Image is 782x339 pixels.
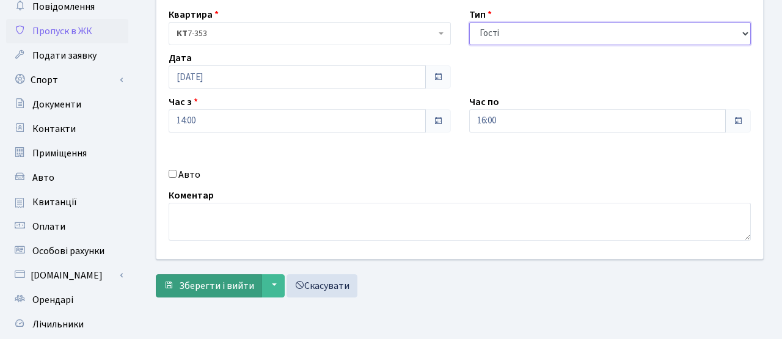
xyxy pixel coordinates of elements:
a: Оплати [6,214,128,239]
a: Документи [6,92,128,117]
a: Приміщення [6,141,128,166]
a: Скасувати [287,274,357,297]
label: Квартира [169,7,219,22]
a: Лічильники [6,312,128,337]
label: Час по [469,95,499,109]
span: Приміщення [32,147,87,160]
span: Пропуск в ЖК [32,24,92,38]
b: КТ [177,27,188,40]
label: Коментар [169,188,214,203]
span: <b>КТ</b>&nbsp;&nbsp;&nbsp;&nbsp;7-353 [177,27,436,40]
label: Час з [169,95,198,109]
a: [DOMAIN_NAME] [6,263,128,288]
label: Дата [169,51,192,65]
label: Авто [178,167,200,182]
span: Зберегти і вийти [179,279,254,293]
span: Лічильники [32,318,84,331]
a: Контакти [6,117,128,141]
span: Оплати [32,220,65,233]
span: Авто [32,171,54,184]
span: Орендарі [32,293,73,307]
span: Особові рахунки [32,244,104,258]
span: Контакти [32,122,76,136]
a: Квитанції [6,190,128,214]
span: Подати заявку [32,49,97,62]
a: Пропуск в ЖК [6,19,128,43]
a: Спорт [6,68,128,92]
span: <b>КТ</b>&nbsp;&nbsp;&nbsp;&nbsp;7-353 [169,22,451,45]
label: Тип [469,7,492,22]
button: Зберегти і вийти [156,274,262,297]
a: Подати заявку [6,43,128,68]
a: Орендарі [6,288,128,312]
span: Документи [32,98,81,111]
a: Авто [6,166,128,190]
a: Особові рахунки [6,239,128,263]
span: Квитанції [32,195,77,209]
